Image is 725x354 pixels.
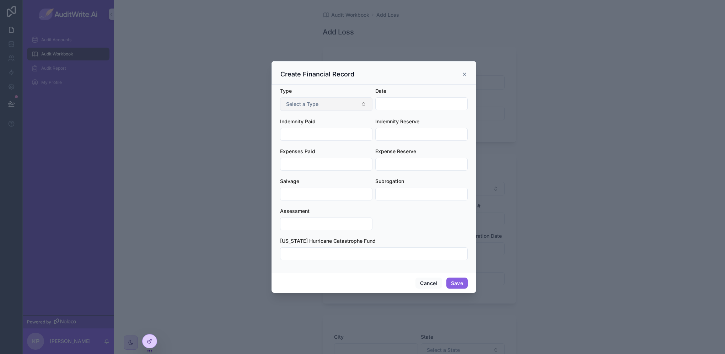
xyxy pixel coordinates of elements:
span: Assessment [280,208,310,214]
button: Save [446,278,468,289]
span: Salvage [280,178,299,184]
span: Subrogation [375,178,404,184]
span: Select a Type [286,101,318,108]
span: Expense Reserve [375,148,416,154]
button: Select Button [280,97,372,111]
h3: Create Financial Record [280,70,354,79]
button: Cancel [415,278,442,289]
span: [US_STATE] Hurricane Catastrophe Fund [280,238,376,244]
span: Date [375,88,386,94]
span: Indemnity Paid [280,118,316,124]
span: Type [280,88,292,94]
span: Expenses Paid [280,148,315,154]
span: Indemnity Reserve [375,118,419,124]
